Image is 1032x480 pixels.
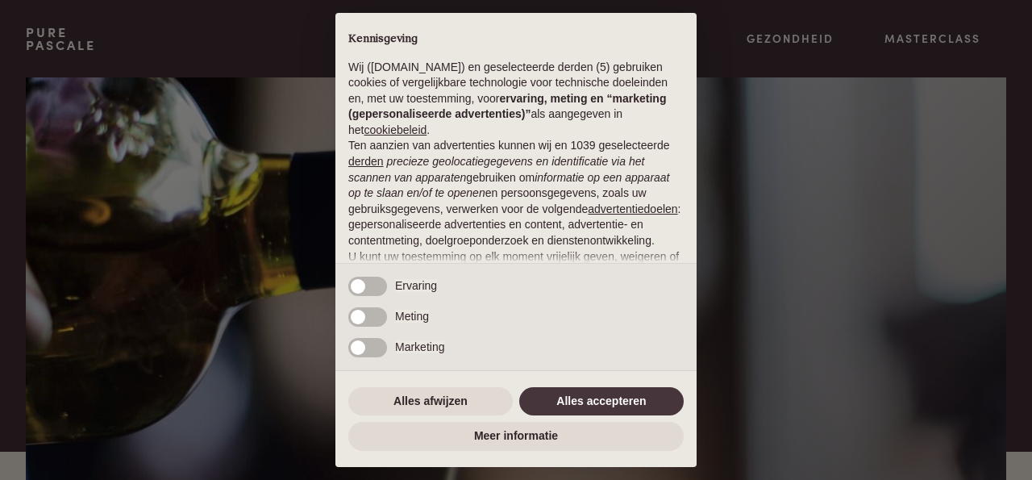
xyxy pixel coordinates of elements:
button: Alles afwijzen [348,387,513,416]
span: Marketing [395,340,444,353]
em: informatie op een apparaat op te slaan en/of te openen [348,171,670,200]
h2: Kennisgeving [348,32,684,47]
p: Ten aanzien van advertenties kunnen wij en 1039 geselecteerde gebruiken om en persoonsgegevens, z... [348,138,684,248]
p: U kunt uw toestemming op elk moment vrijelijk geven, weigeren of intrekken door het voorkeurenpan... [348,249,684,328]
p: Wij ([DOMAIN_NAME]) en geselecteerde derden (5) gebruiken cookies of vergelijkbare technologie vo... [348,60,684,139]
span: Ervaring [395,279,437,292]
button: advertentiedoelen [588,202,677,218]
a: cookiebeleid [364,123,427,136]
button: derden [348,154,384,170]
em: precieze geolocatiegegevens en identificatie via het scannen van apparaten [348,155,644,184]
span: Meting [395,310,429,323]
strong: ervaring, meting en “marketing (gepersonaliseerde advertenties)” [348,92,666,121]
button: Alles accepteren [519,387,684,416]
button: Meer informatie [348,422,684,451]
